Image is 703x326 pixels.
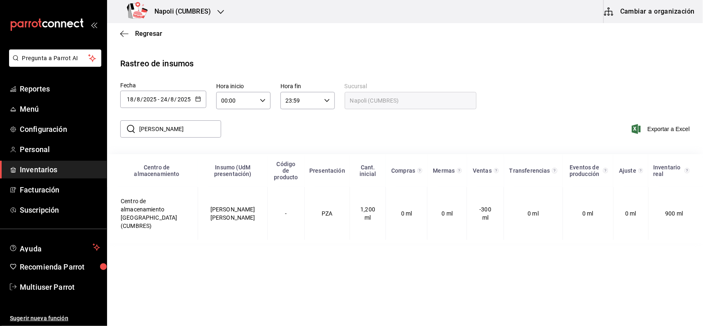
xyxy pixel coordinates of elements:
[345,84,476,89] label: Sucursal
[20,144,100,155] span: Personal
[120,57,194,70] div: Rastreo de insumos
[91,21,97,28] button: open_drawer_menu
[175,96,177,103] span: /
[20,184,100,195] span: Facturación
[626,210,637,217] span: 0 ml
[140,96,143,103] span: /
[139,121,221,137] input: Buscar insumo
[134,96,136,103] span: /
[107,187,198,240] td: Centro de almacenamiento [GEOGRAPHIC_DATA] (CUMBRES)
[216,84,271,89] label: Hora inicio
[552,167,558,174] svg: Total de presentación del insumo transferido ya sea fuera o dentro de la sucursal en el rango de ...
[653,164,683,177] div: Inventario real
[177,96,191,103] input: Year
[126,96,134,103] input: Day
[401,210,412,217] span: 0 ml
[20,261,100,272] span: Recomienda Parrot
[582,210,593,217] span: 0 ml
[20,103,100,115] span: Menú
[472,167,493,174] div: Ventas
[457,167,462,174] svg: Total de presentación del insumo mermado en el rango de fechas seleccionado.
[9,49,101,67] button: Pregunta a Parrot AI
[603,167,608,174] svg: Total de presentación del insumo utilizado en eventos de producción en el rango de fechas selecci...
[20,204,100,216] span: Suscripción
[148,7,211,16] h3: Napoli (CUMBRES)
[355,164,381,177] div: Cant. inicial
[203,164,263,177] div: Insumo (UdM presentación)
[20,83,100,94] span: Reportes
[20,124,100,135] span: Configuración
[22,54,89,63] span: Pregunta a Parrot AI
[170,96,175,103] input: Month
[684,167,690,174] svg: Inventario real = + compras - ventas - mermas - eventos de producción +/- transferencias +/- ajus...
[509,167,551,174] div: Transferencias
[618,167,637,174] div: Ajuste
[417,167,423,174] svg: Total de presentación del insumo comprado en el rango de fechas seleccionado.
[135,30,162,38] span: Regresar
[143,96,157,103] input: Year
[198,187,268,240] td: [PERSON_NAME] [PERSON_NAME]
[633,124,690,134] button: Exportar a Excel
[158,96,159,103] span: -
[568,164,602,177] div: Eventos de producción
[121,164,193,177] div: Centro de almacenamiento
[480,206,492,221] span: -300 ml
[136,96,140,103] input: Month
[273,161,299,181] div: Código de producto
[665,210,683,217] span: 900 ml
[304,187,350,240] td: PZA
[120,30,162,38] button: Regresar
[20,281,100,293] span: Multiuser Parrot
[20,164,100,175] span: Inventarios
[442,210,453,217] span: 0 ml
[391,167,416,174] div: Compras
[268,187,304,240] td: -
[120,82,136,89] span: Fecha
[360,206,375,221] span: 1,200 ml
[6,60,101,68] a: Pregunta a Parrot AI
[309,167,345,174] div: Presentación
[432,167,455,174] div: Mermas
[10,314,100,323] span: Sugerir nueva función
[160,96,168,103] input: Day
[494,167,499,174] svg: Total de presentación del insumo vendido en el rango de fechas seleccionado.
[168,96,170,103] span: /
[528,210,539,217] span: 0 ml
[638,167,643,174] svg: Cantidad registrada mediante Ajuste manual y conteos en el rango de fechas seleccionado.
[280,84,335,89] label: Hora fin
[20,242,89,252] span: Ayuda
